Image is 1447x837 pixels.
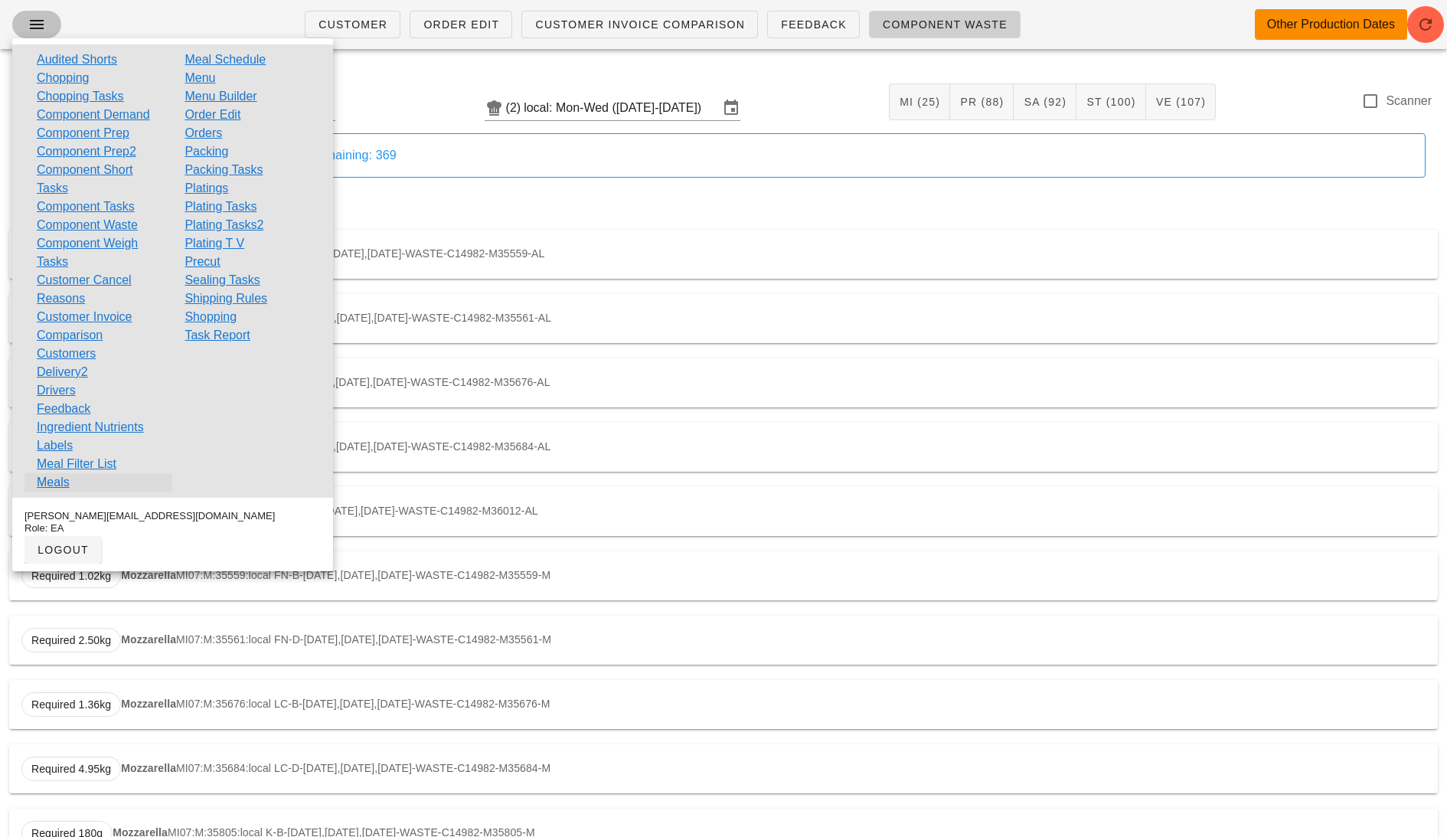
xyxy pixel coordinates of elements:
button: VE (107) [1146,83,1217,120]
a: Task Report [185,326,250,345]
span: Customer [318,18,387,31]
a: Meal Filter List [37,455,116,473]
a: Component Short Tasks [37,161,160,198]
a: Order Edit [185,106,240,124]
a: Plating Tasks [185,198,256,216]
a: Component Prep [37,124,129,142]
div: [PERSON_NAME][EMAIL_ADDRESS][DOMAIN_NAME] [24,510,321,522]
div: Other Production Dates [1267,15,1395,34]
button: SA (92) [1014,83,1076,120]
a: Component Prep2 [37,142,136,161]
a: Plating Tasks2 [185,216,263,234]
a: Chopping Tasks [37,87,124,106]
a: Component Weigh Tasks [37,234,160,271]
label: Scanner [1386,93,1432,109]
div: MI07:M:35559:local FN-B-[DATE],[DATE],[DATE]-WASTE-C14982-M35559-M [9,551,1438,600]
div: (2) [506,100,524,116]
a: Menu Builder [185,87,256,106]
a: Packing [185,142,228,161]
span: Required 2.50kg [31,629,111,652]
a: Order Edit [410,11,512,38]
a: Packing Tasks [185,161,263,179]
span: logout [37,544,89,556]
a: Chopping [37,69,90,87]
span: ST (100) [1086,96,1135,108]
a: Delivery2 [37,363,88,381]
button: PR (88) [950,83,1014,120]
a: Precut [185,253,220,271]
a: Customers [37,345,96,363]
span: Customer Invoice Comparison [534,18,745,31]
span: Component Waste [882,18,1008,31]
a: Orders [185,124,222,142]
span: Order Edit [423,18,499,31]
a: Customer [305,11,400,38]
span: PR (88) [959,96,1004,108]
a: Shipping Rules [185,289,267,308]
div: MI07:M:35684:local LC-D-[DATE],[DATE],[DATE]-WASTE-C14982-M35684-M [9,744,1438,793]
button: ST (100) [1076,83,1145,120]
div: MI07:AL:35561:local FN-D-[DATE],[DATE],[DATE]-WASTE-C14982-M35561-AL [9,294,1438,343]
div: Role: EA [24,522,321,535]
strong: Mozzarella [121,698,176,710]
strong: Mozzarella [121,569,176,581]
a: Ingredient Nutrients [37,418,144,436]
div: MI07:M:35676:local LC-B-[DATE],[DATE],[DATE]-WASTE-C14982-M35676-M [9,680,1438,729]
a: Audited Shorts [37,51,117,69]
a: Sealing Tasks [185,271,260,289]
div: MI07:AL:35684:local LC-D-[DATE],[DATE],[DATE]-WASTE-C14982-M35684-AL [9,423,1438,472]
a: Component Demand [37,106,150,124]
strong: Mozzarella [121,633,176,646]
a: Component Waste [37,216,138,234]
div: MI07:M:35561:local FN-D-[DATE],[DATE],[DATE]-WASTE-C14982-M35561-M [9,616,1438,665]
a: Labels [37,436,73,455]
a: Menu [185,69,215,87]
div: Items to weigh: 412 Items weighed: 43 Items remaining: 369 [65,147,1413,164]
span: Feedback [780,18,847,31]
a: Customer Invoice Comparison [37,308,160,345]
a: Platings [185,179,228,198]
a: Component Tasks [37,198,135,216]
a: Customer Invoice Comparison [521,11,758,38]
span: Required 1.02kg [31,564,111,587]
a: Plating T V [185,234,244,253]
a: Component Waste [869,11,1021,38]
a: Feedback [37,400,90,418]
span: Required 4.95kg [31,757,111,780]
a: Feedback [767,11,860,38]
span: VE (107) [1155,96,1207,108]
button: logout [24,536,101,564]
strong: Mozzarella [121,762,176,774]
button: MI (25) [889,83,950,120]
span: Required 1.36kg [31,693,111,716]
a: Meals [37,473,70,492]
div: MI07:AL:36012:local D-B-[DATE],[DATE],[DATE]-WASTE-C14982-M36012-AL [9,487,1438,536]
a: Meal Schedule [185,51,266,69]
div: MI07:AL:35676:local LC-B-[DATE],[DATE],[DATE]-WASTE-C14982-M35676-AL [9,358,1438,407]
span: SA (92) [1023,96,1066,108]
span: MI (25) [899,96,940,108]
a: Shopping [185,308,237,326]
a: Customer Cancel Reasons [37,271,160,308]
a: Drivers [37,381,76,400]
div: MI07:AL:35559:local FN-B-[DATE],[DATE],[DATE]-WASTE-C14982-M35559-AL [9,230,1438,279]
